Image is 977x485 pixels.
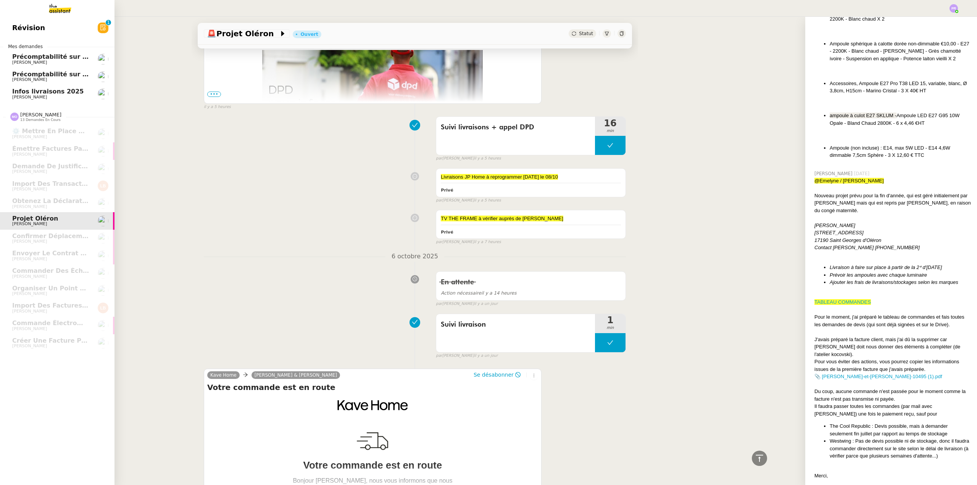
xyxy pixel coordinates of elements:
span: [PERSON_NAME] [12,274,47,279]
span: Votre commande est en route [303,459,442,471]
img: svg [10,113,19,121]
div: Nouveau projet prévu pour la fin d'année, qui est géré initialement par [PERSON_NAME] mais qui es... [814,192,971,214]
div: Pour vous éviter des actions, vous pourrez copier les informations issues de la première facture ... [814,358,971,373]
em: Livraison à faire sur place à partir de la 2ᵉ d'[DATE] [830,264,942,270]
em: Contact [PERSON_NAME] [PHONE_NUMBER] [814,245,920,250]
nz-badge-sup: 1 [106,20,111,25]
span: Commander des échantillons pour Saint Nicolas [12,267,178,274]
li: Westwing : Pas de devis possible ni de stockage, donc il faudra commander directement sur le site... [830,437,971,460]
span: il y a 5 heures [474,197,501,204]
img: users%2FfjlNmCTkLiVoA3HQjY3GA5JXGxb2%2Favatar%2Fstarofservice_97480retdsc0392.png [98,89,108,99]
span: [PERSON_NAME] [12,221,47,226]
div: Pour le moment, j'ai préparé le tableau de commandes et fais toutes les demandes de devis (qui so... [814,313,971,328]
div: Ouvert [300,32,318,37]
div: Il faudra passer toutes les commandes (par mail avec [PERSON_NAME]) une fois le paiement reçu, sa... [814,403,971,417]
span: @Emelyne / [PERSON_NAME] [814,178,884,184]
span: il y a un jour [474,301,498,307]
span: [PERSON_NAME] [20,112,61,118]
img: users%2FgeBNsgrICCWBxRbiuqfStKJvnT43%2Favatar%2F643e594d886881602413a30f_1666712378186.jpeg [98,198,108,209]
span: Infos livraisons 2025 [12,88,84,95]
span: Révision [12,22,45,34]
span: Statut [579,31,593,36]
img: users%2FQNmrJKjvCnhZ9wRJPnUNc9lj8eE3%2Favatar%2F5ca36b56-0364-45de-a850-26ae83da85f1 [98,71,108,82]
span: [PERSON_NAME] [12,95,47,100]
li: Ampoule LED E27 G95 10W Opale - Bland Chaud 2800K - 6 x 4,46 €HT [830,112,971,127]
span: Précomptabilité sur Dext - septembre 2025 [12,71,161,78]
img: users%2FfjlNmCTkLiVoA3HQjY3GA5JXGxb2%2Favatar%2Fstarofservice_97480retdsc0392.png [98,320,108,331]
img: svg [98,180,108,191]
span: [PERSON_NAME] [12,187,47,192]
span: min [595,325,626,331]
span: 1 [595,316,626,325]
em: Ajouter les frais de livraisons/stockages selon les marques [830,279,958,285]
span: 13 demandes en cours [20,118,61,122]
span: Import des transaction CB - octobre 2025 [12,180,157,187]
span: [PERSON_NAME] [814,170,854,177]
span: 6 octobre 2025 [385,251,444,262]
span: Précomptabilité sur Dext - août 2025 [12,53,140,60]
small: [PERSON_NAME] [436,301,498,307]
img: svg [950,4,958,13]
img: users%2FfjlNmCTkLiVoA3HQjY3GA5JXGxb2%2Favatar%2Fstarofservice_97480retdsc0392.png [98,268,108,279]
span: [PERSON_NAME] [12,152,47,157]
img: svg [98,303,108,313]
span: par [436,239,442,245]
span: Projet Oléron [207,30,279,37]
a: [PERSON_NAME] & [PERSON_NAME] [252,372,340,379]
span: [PERSON_NAME] [12,134,47,139]
span: [DATE] [854,170,871,177]
p: 1 [107,20,110,27]
span: il y a 5 heures [474,155,501,162]
span: 16 [595,119,626,128]
img: users%2FfjlNmCTkLiVoA3HQjY3GA5JXGxb2%2Favatar%2Fstarofservice_97480retdsc0392.png [98,128,108,139]
span: Suivi livraisons + appel DPD [441,122,590,133]
img: users%2FfjlNmCTkLiVoA3HQjY3GA5JXGxb2%2Favatar%2Fstarofservice_97480retdsc0392.png [98,338,108,348]
span: [PERSON_NAME] [12,256,47,261]
span: par [436,353,442,359]
span: Mes demandes [3,43,47,50]
img: users%2FutyFSk64t3XkVZvBICD9ZGkOt3Y2%2Favatar%2F51cb3b97-3a78-460b-81db-202cf2efb2f3 [98,250,108,261]
span: il y a 7 heures [474,239,501,245]
span: Projet Oléron [12,215,58,222]
span: par [436,197,442,204]
img: users%2FfjlNmCTkLiVoA3HQjY3GA5JXGxb2%2Favatar%2Fstarofservice_97480retdsc0392.png [98,163,108,174]
span: [PERSON_NAME] [12,169,47,174]
img: users%2FutyFSk64t3XkVZvBICD9ZGkOt3Y2%2Favatar%2F51cb3b97-3a78-460b-81db-202cf2efb2f3 [98,285,108,296]
button: Se désabonner [471,371,523,379]
span: [PERSON_NAME] [12,60,47,65]
a: Kave Home [207,372,240,379]
span: [PERSON_NAME] [12,309,47,314]
span: Confirmer déplacement compteur gaz [12,232,145,240]
span: ••• [207,92,221,97]
span: il y a 14 heures [441,290,516,296]
img: users%2FfjlNmCTkLiVoA3HQjY3GA5JXGxb2%2Favatar%2Fstarofservice_97480retdsc0392.png [98,146,108,156]
small: [PERSON_NAME] [436,197,501,204]
li: Ampoule sphérique à calotte dorée non-dimmable €10,00 - E27 - 2200K - Blanc chaud - [PERSON_NAME]... [830,40,971,63]
div: J'avais préparé la facture client, mais j'ai dû la supprimer car [PERSON_NAME] doit nous donner d... [814,336,971,358]
li: Ampoule (non incluse) : E14, max 5W LED - E14 4,6W dimmable 7,5cm Sphère - 3 X 12,60 € TTC [830,144,971,159]
div: Merci, [814,472,971,480]
img: users%2FQNmrJKjvCnhZ9wRJPnUNc9lj8eE3%2Favatar%2F5ca36b56-0364-45de-a850-26ae83da85f1 [98,54,108,64]
span: Action nécessaire [441,290,481,296]
span: Organiser un point de synchronisation [12,285,147,292]
span: Commande électroménagers Boulanger - PROJET OLERON [12,319,211,327]
span: Demande de justificatifs Pennylane - septembre 2025 [12,163,199,170]
li: The Cool Republic : Devis possible, mais à demander seulement fin juillet par rapport au temps de... [830,422,971,437]
span: min [595,128,626,134]
span: ⚙️ Mettre en place nouveaux processus facturation [12,127,191,135]
span: [PERSON_NAME] [12,204,47,209]
span: [PERSON_NAME] [12,77,47,82]
span: [PERSON_NAME] [12,326,47,331]
span: Envoyer le contrat pour signature électronique [12,250,178,257]
b: Privé [441,188,453,193]
small: [PERSON_NAME] [436,239,501,245]
a: TABLEAU COMMANDES [814,299,871,305]
img: users%2F2TyHGbgGwwZcFhdWHiwf3arjzPD2%2Favatar%2F1545394186276.jpeg [98,233,108,243]
div: Du coup, aucune commande n'est passée pour le moment comme la facture n'est pas transmise ni payée. [814,388,971,403]
em: [PERSON_NAME] [814,222,855,228]
span: En attente [441,279,474,286]
span: ampoule à culot E27 SKLUM - [830,113,896,118]
small: [PERSON_NAME] [436,155,501,162]
span: Obtenez la déclaration des bénéficiaires effectifs [12,197,185,205]
em: [STREET_ADDRESS] [814,230,864,235]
